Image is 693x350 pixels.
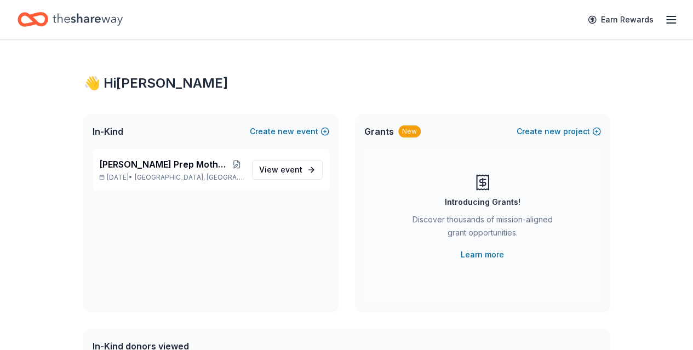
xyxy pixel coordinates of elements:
[398,125,421,137] div: New
[250,125,329,138] button: Createnewevent
[581,10,660,30] a: Earn Rewards
[278,125,294,138] span: new
[99,173,243,182] p: [DATE] •
[18,7,123,32] a: Home
[99,158,230,171] span: [PERSON_NAME] Prep Mothers' Guild Fashion Show
[84,74,610,92] div: 👋 Hi [PERSON_NAME]
[408,213,557,244] div: Discover thousands of mission-aligned grant opportunities.
[252,160,323,180] a: View event
[93,125,123,138] span: In-Kind
[135,173,243,182] span: [GEOGRAPHIC_DATA], [GEOGRAPHIC_DATA]
[461,248,504,261] a: Learn more
[517,125,601,138] button: Createnewproject
[280,165,302,174] span: event
[545,125,561,138] span: new
[259,163,302,176] span: View
[445,196,520,209] div: Introducing Grants!
[364,125,394,138] span: Grants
